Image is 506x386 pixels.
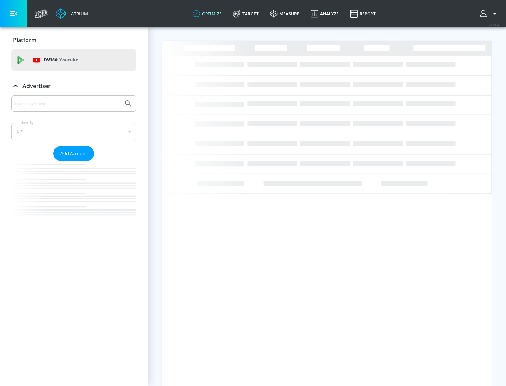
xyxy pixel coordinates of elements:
div: Advertiser [11,95,136,229]
a: measure [264,1,305,26]
a: Analyze [305,1,344,26]
a: Target [227,1,264,26]
p: DV360: [44,56,78,64]
p: Advertiser [22,82,51,90]
nav: list of Advertiser [11,161,136,229]
a: optimize [187,1,227,26]
div: Advertiser [11,76,136,96]
div: Atrium [68,11,88,17]
div: Platform [11,30,136,50]
label: Sort By [20,120,35,125]
p: Youtube [59,56,78,64]
a: Atrium [56,8,88,19]
input: Search by name [14,99,121,108]
p: Platform [13,36,37,44]
a: Report [344,1,381,26]
div: A-Z [11,123,136,140]
button: Add Account [53,146,94,161]
span: v 4.32.0 [489,23,499,27]
span: Add Account [60,149,87,158]
div: DV360: Youtube [11,49,136,71]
